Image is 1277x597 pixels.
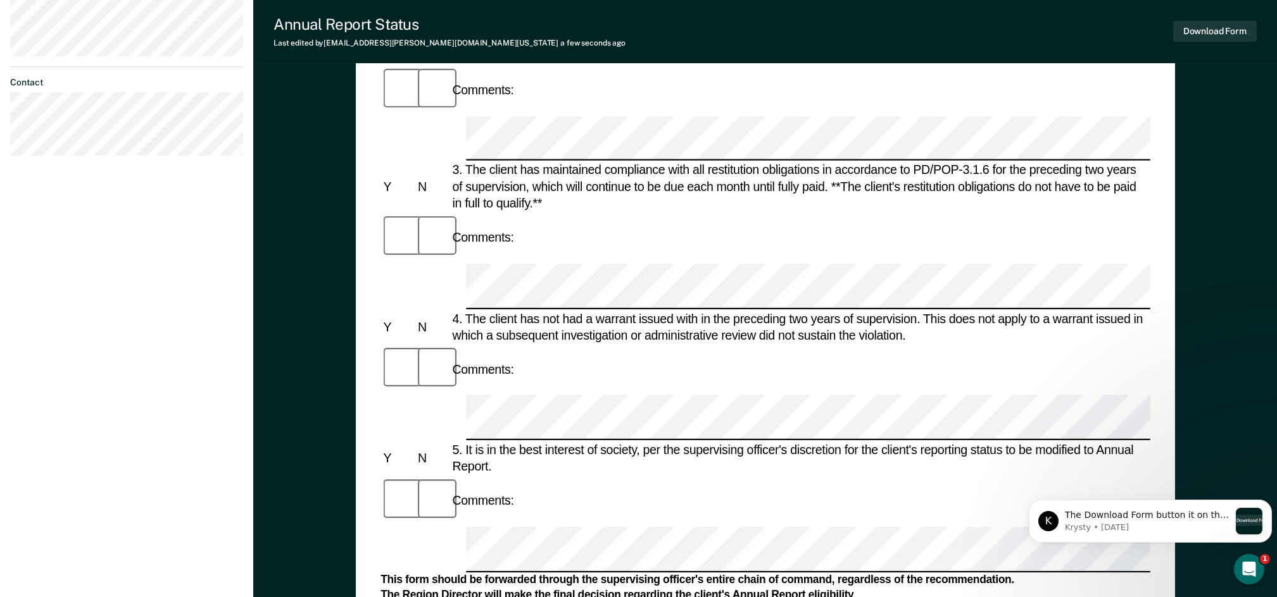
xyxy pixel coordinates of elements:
div: Comments: [450,361,517,378]
div: Comments: [450,230,517,246]
div: N [415,319,449,335]
span: a few seconds ago [560,39,626,47]
span: 1 [1260,554,1270,564]
dt: Contact [10,77,243,88]
iframe: Intercom notifications message [1024,474,1277,563]
div: This form should be forwarded through the supervising officer's entire chain of command, regardle... [381,574,1150,588]
div: Y [381,450,415,467]
div: Y [381,319,415,335]
div: N [415,179,449,195]
iframe: Intercom live chat [1234,554,1264,584]
div: 5. It is in the best interest of society, per the supervising officer's discretion for the client... [450,442,1150,475]
div: Annual Report Status [274,15,626,34]
div: N [415,450,449,467]
div: 4. The client has not had a warrant issued with in the preceding two years of supervision. This d... [450,311,1150,343]
div: 3. The client has maintained compliance with all restitution obligations in accordance to PD/POP-... [450,163,1150,212]
button: Download Form [1173,21,1257,42]
div: Comments: [450,82,517,98]
div: Comments: [450,493,517,509]
div: Last edited by [EMAIL_ADDRESS][PERSON_NAME][DOMAIN_NAME][US_STATE] [274,39,626,47]
div: Y [381,179,415,195]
